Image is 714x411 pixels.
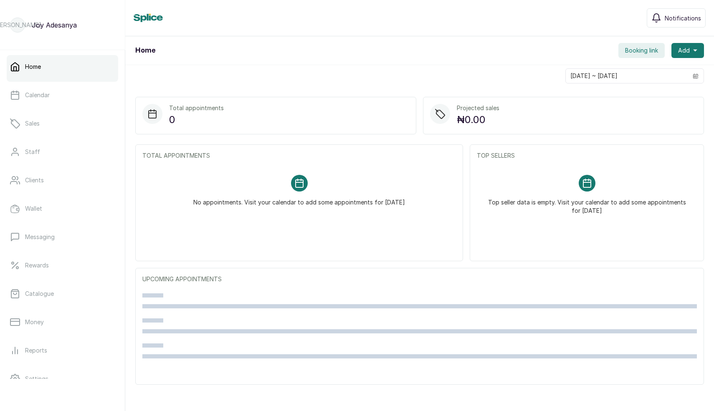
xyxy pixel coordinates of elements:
[7,339,118,362] a: Reports
[32,20,77,30] p: Joy Adesanya
[457,104,499,112] p: Projected sales
[678,46,690,55] span: Add
[7,254,118,277] a: Rewards
[7,367,118,391] a: Settings
[566,69,688,83] input: Select date
[618,43,665,58] button: Booking link
[25,346,47,355] p: Reports
[142,275,697,283] p: UPCOMING APPOINTMENTS
[142,151,456,160] p: TOTAL APPOINTMENTS
[477,151,697,160] p: TOP SELLERS
[7,197,118,220] a: Wallet
[647,8,706,28] button: Notifications
[457,112,499,127] p: ₦0.00
[169,112,224,127] p: 0
[135,45,155,55] h1: Home
[25,204,42,213] p: Wallet
[25,119,40,128] p: Sales
[7,225,118,249] a: Messaging
[25,375,48,383] p: Settings
[7,282,118,305] a: Catalogue
[25,290,54,298] p: Catalogue
[665,14,701,23] span: Notifications
[7,55,118,78] a: Home
[25,148,40,156] p: Staff
[25,318,44,326] p: Money
[25,233,55,241] p: Messaging
[25,91,50,99] p: Calendar
[487,192,687,215] p: Top seller data is empty. Visit your calendar to add some appointments for [DATE]
[7,112,118,135] a: Sales
[7,310,118,334] a: Money
[671,43,704,58] button: Add
[625,46,658,55] span: Booking link
[7,83,118,107] a: Calendar
[25,63,41,71] p: Home
[193,192,405,207] p: No appointments. Visit your calendar to add some appointments for [DATE]
[169,104,224,112] p: Total appointments
[693,73,699,79] svg: calendar
[7,140,118,164] a: Staff
[7,169,118,192] a: Clients
[25,176,44,184] p: Clients
[25,261,49,270] p: Rewards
